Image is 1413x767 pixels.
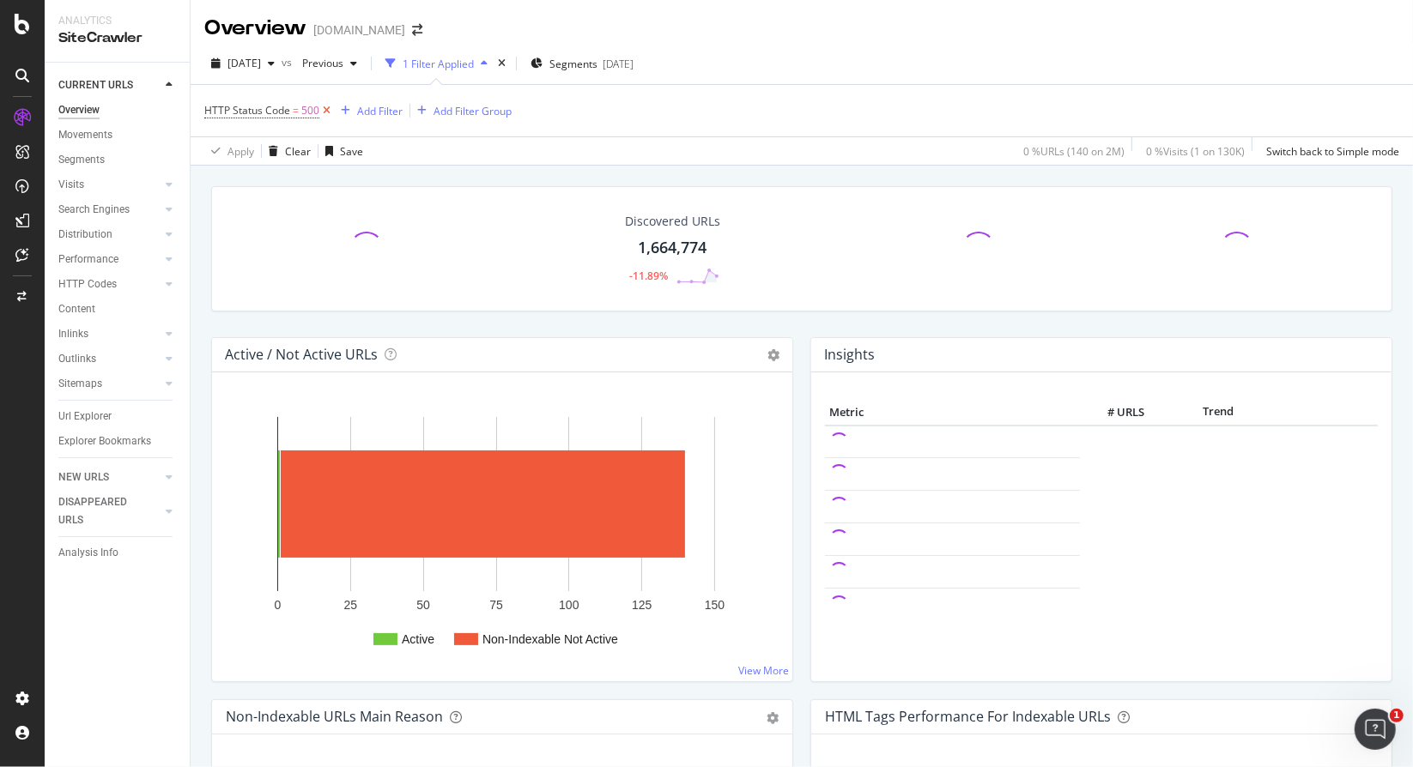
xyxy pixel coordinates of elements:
[58,151,105,169] div: Segments
[58,201,161,219] a: Search Engines
[58,28,176,48] div: SiteCrawler
[379,50,494,77] button: 1 Filter Applied
[58,544,118,562] div: Analysis Info
[282,55,295,69] span: vs
[629,269,668,283] div: -11.89%
[204,103,290,118] span: HTTP Status Code
[58,350,161,368] a: Outlinks
[58,300,178,318] a: Content
[58,76,161,94] a: CURRENT URLS
[705,598,725,612] text: 150
[738,663,789,678] a: View More
[1146,144,1245,159] div: 0 % Visits ( 1 on 130K )
[58,151,178,169] a: Segments
[410,100,512,121] button: Add Filter Group
[58,408,178,426] a: Url Explorer
[225,343,378,366] h4: Active / Not Active URLs
[1390,709,1404,722] span: 1
[313,21,405,39] div: [DOMAIN_NAME]
[402,632,434,646] text: Active
[825,708,1111,725] div: HTML Tags Performance for Indexable URLs
[825,400,1080,426] th: Metric
[344,598,358,612] text: 25
[767,712,779,724] div: gear
[58,251,118,269] div: Performance
[58,101,100,119] div: Overview
[58,325,161,343] a: Inlinks
[58,251,161,269] a: Performance
[625,213,720,230] div: Discovered URLs
[824,343,875,366] h4: Insights
[58,226,161,244] a: Distribution
[58,432,151,450] div: Explorer Bookmarks
[58,176,161,194] a: Visits
[295,50,364,77] button: Previous
[559,598,579,612] text: 100
[226,708,443,725] div: Non-Indexable URLs Main Reason
[494,55,509,72] div: times
[275,598,282,612] text: 0
[295,56,343,70] span: Previous
[524,50,640,77] button: Segments[DATE]
[58,468,161,486] a: NEW URLS
[285,144,311,159] div: Clear
[58,544,178,562] a: Analysis Info
[1259,137,1399,165] button: Switch back to Simple mode
[412,24,422,36] div: arrow-right-arrow-left
[58,126,112,144] div: Movements
[58,76,133,94] div: CURRENT URLS
[489,598,503,612] text: 75
[227,144,254,159] div: Apply
[293,103,299,118] span: =
[58,275,117,293] div: HTTP Codes
[639,237,707,259] div: 1,664,774
[227,56,261,70] span: 2025 Sep. 18th
[549,57,597,71] span: Segments
[603,57,634,71] div: [DATE]
[403,57,474,71] div: 1 Filter Applied
[204,14,306,43] div: Overview
[58,101,178,119] a: Overview
[1266,144,1399,159] div: Switch back to Simple mode
[58,493,161,529] a: DISAPPEARED URLS
[58,350,96,368] div: Outlinks
[1355,709,1396,750] iframe: Intercom live chat
[1080,400,1149,426] th: # URLS
[58,226,112,244] div: Distribution
[58,176,84,194] div: Visits
[58,14,176,28] div: Analytics
[416,598,430,612] text: 50
[301,99,319,123] span: 500
[357,104,403,118] div: Add Filter
[58,468,109,486] div: NEW URLS
[318,137,363,165] button: Save
[204,137,254,165] button: Apply
[58,375,161,393] a: Sitemaps
[204,50,282,77] button: [DATE]
[58,408,112,426] div: Url Explorer
[334,100,403,121] button: Add Filter
[340,144,363,159] div: Save
[58,126,178,144] a: Movements
[58,325,88,343] div: Inlinks
[58,493,145,529] div: DISAPPEARED URLS
[58,275,161,293] a: HTTP Codes
[767,349,779,361] i: Options
[58,375,102,393] div: Sitemaps
[226,400,773,667] svg: A chart.
[632,598,652,612] text: 125
[58,300,95,318] div: Content
[1023,144,1125,159] div: 0 % URLs ( 140 on 2M )
[58,432,178,450] a: Explorer Bookmarks
[262,137,311,165] button: Clear
[58,201,130,219] div: Search Engines
[1149,400,1288,426] th: Trend
[482,632,618,646] text: Non-Indexable Not Active
[434,104,512,118] div: Add Filter Group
